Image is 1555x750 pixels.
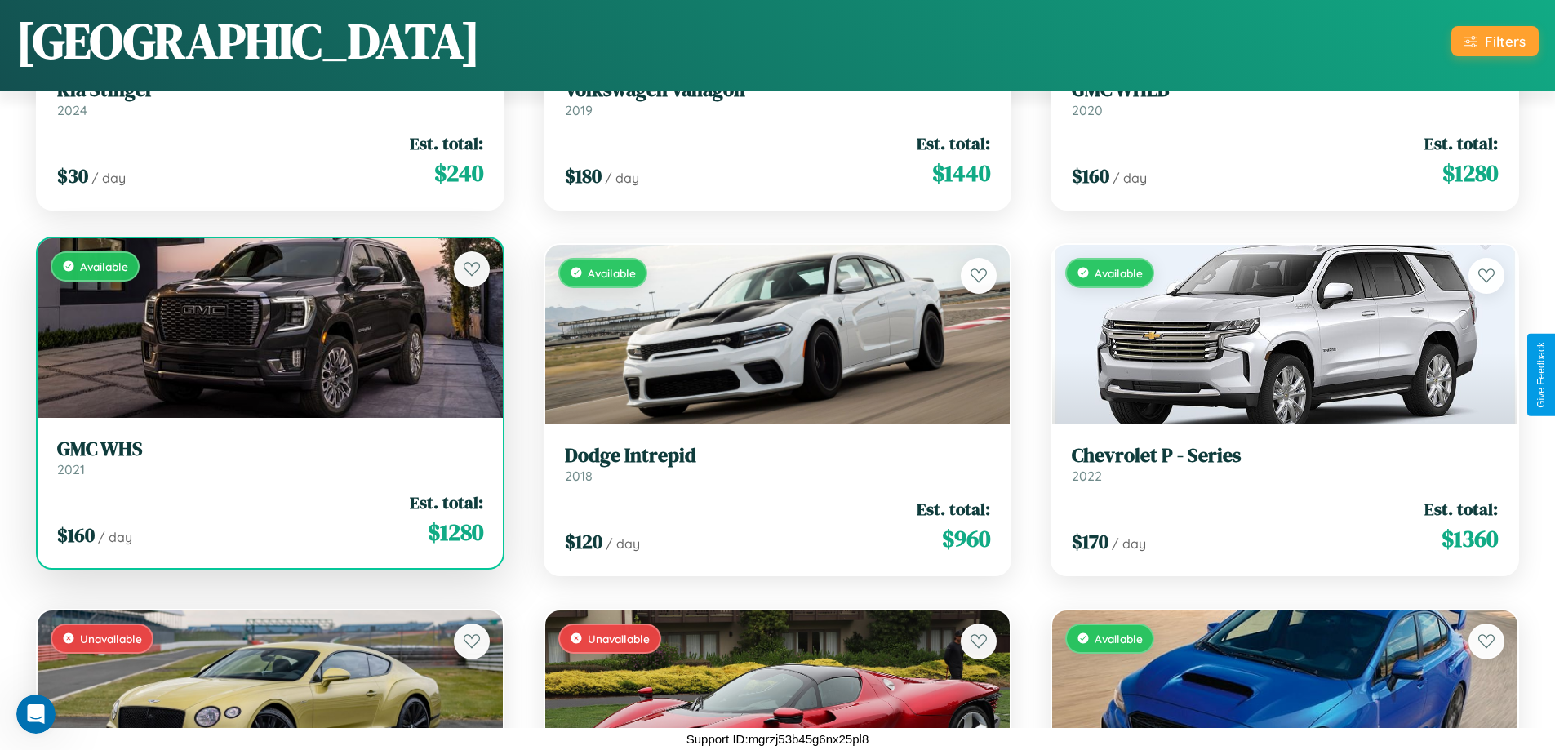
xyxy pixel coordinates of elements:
span: Available [588,266,636,280]
span: Est. total: [410,131,483,155]
h3: Chevrolet P - Series [1072,444,1498,468]
span: Unavailable [80,632,142,646]
span: $ 180 [565,162,602,189]
h3: GMC WHS [57,437,483,461]
span: Est. total: [1424,497,1498,521]
a: GMC WHS2021 [57,437,483,477]
a: GMC WHLB2020 [1072,78,1498,118]
iframe: Intercom live chat [16,695,56,734]
span: Est. total: [917,131,990,155]
h1: [GEOGRAPHIC_DATA] [16,7,480,74]
h3: Volkswagen Vanagon [565,78,991,102]
div: Filters [1485,33,1526,50]
span: $ 1360 [1442,522,1498,555]
span: Est. total: [410,490,483,514]
span: $ 160 [1072,162,1109,189]
a: Kia Stinger2024 [57,78,483,118]
span: 2022 [1072,468,1102,484]
span: 2024 [57,102,87,118]
span: / day [91,170,126,186]
span: $ 120 [565,528,602,555]
span: / day [98,529,132,545]
span: / day [606,535,640,552]
span: $ 1280 [428,516,483,548]
span: $ 960 [942,522,990,555]
span: Est. total: [1424,131,1498,155]
span: 2020 [1072,102,1103,118]
span: $ 160 [57,521,95,548]
span: Est. total: [917,497,990,521]
span: 2021 [57,461,85,477]
span: 2018 [565,468,593,484]
h3: Dodge Intrepid [565,444,991,468]
span: $ 240 [434,157,483,189]
div: Give Feedback [1535,342,1547,408]
a: Volkswagen Vanagon2019 [565,78,991,118]
span: 2019 [565,102,593,118]
span: $ 30 [57,162,88,189]
span: / day [1112,535,1146,552]
span: Unavailable [588,632,650,646]
a: Chevrolet P - Series2022 [1072,444,1498,484]
span: Available [1095,266,1143,280]
button: Filters [1451,26,1539,56]
a: Dodge Intrepid2018 [565,444,991,484]
h3: GMC WHLB [1072,78,1498,102]
span: Available [1095,632,1143,646]
p: Support ID: mgrzj53b45g6nx25pl8 [686,728,869,750]
h3: Kia Stinger [57,78,483,102]
span: / day [1113,170,1147,186]
span: $ 1280 [1442,157,1498,189]
span: $ 170 [1072,528,1108,555]
span: Available [80,260,128,273]
span: / day [605,170,639,186]
span: $ 1440 [932,157,990,189]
